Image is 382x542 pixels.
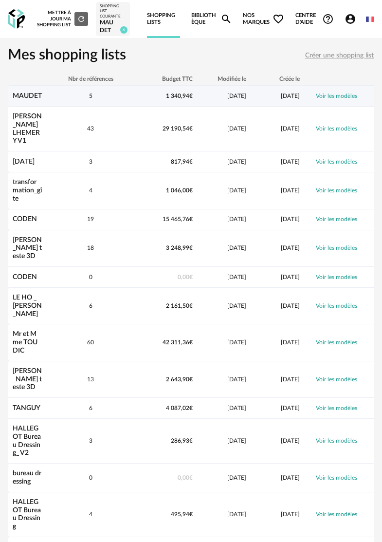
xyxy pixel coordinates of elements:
a: Voir les modèles [316,376,357,382]
span: [DATE] [227,438,246,444]
span: [DATE] [281,187,300,193]
span: [DATE] [227,274,246,280]
span: 6 [120,26,127,34]
a: Voir les modèles [316,187,357,193]
span: Account Circle icon [345,13,361,25]
span: € [189,303,193,309]
div: MAUDET [100,19,126,34]
span: 4 [89,511,92,517]
span: 15 465,76 [163,216,193,222]
span: [DATE] [227,405,246,411]
span: [DATE] [281,405,300,411]
span: € [189,126,193,131]
span: [DATE] [227,93,246,99]
img: OXP [8,9,25,29]
span: Heart Outline icon [273,13,284,25]
span: [DATE] [227,303,246,309]
span: € [189,376,193,382]
div: Budget TTC [134,75,198,82]
a: Voir les modèles [316,475,357,481]
span: 19 [87,216,94,222]
a: bureau dressing [13,470,41,485]
span: Centre d'aideHelp Circle Outline icon [295,12,334,26]
span: 3 [89,438,92,444]
span: 4 087,02 [166,405,193,411]
a: Voir les modèles [316,274,357,280]
span: 4 [89,187,92,193]
span: € [189,93,193,99]
span: 42 311,36 [163,339,193,345]
span: [DATE] [281,216,300,222]
span: [DATE] [227,376,246,382]
span: [DATE] [227,187,246,193]
div: Modifiée le [198,75,251,82]
span: 3 [89,159,92,165]
span: [DATE] [227,245,246,251]
a: HALLEGOT Bureau Dressing [13,499,41,530]
a: Voir les modèles [316,339,357,345]
a: CODEN [13,216,37,223]
span: [DATE] [281,339,300,345]
div: Mettre à jour ma Shopping List [36,10,88,28]
span: 1 340,94 [166,93,193,99]
a: Voir les modèles [316,438,357,444]
span: € [189,187,193,193]
span: [DATE] [227,159,246,165]
span: [DATE] [281,126,300,131]
span: € [189,216,193,222]
a: Voir les modèles [316,303,357,309]
span: 0 [89,274,92,280]
span: [DATE] [281,475,300,481]
span: 1 046,00 [166,187,193,193]
a: CODEN [13,274,37,280]
span: Créer une shopping list [305,52,374,59]
h1: Mes shopping lists [8,46,126,65]
div: Nbr de références [47,75,134,82]
a: [DATE] [13,158,35,165]
span: 0,00 [178,475,193,481]
span: 2 161,50 [166,303,193,309]
span: 43 [87,126,94,131]
span: € [189,511,193,517]
span: 286,93 [171,438,193,444]
span: 18 [87,245,94,251]
a: Mr et Mme TOUDIC [13,331,37,354]
button: Créer une shopping list [305,48,374,63]
span: 3 248,99 [166,245,193,251]
span: [DATE] [227,216,246,222]
a: Voir les modèles [316,405,357,411]
span: [DATE] [281,159,300,165]
span: [DATE] [281,93,300,99]
a: Voir les modèles [316,245,357,251]
a: [PERSON_NAME] teste 3D [13,237,42,260]
span: € [189,339,193,345]
span: [DATE] [281,274,300,280]
span: € [189,438,193,444]
span: 6 [89,405,92,411]
span: 2 643,90 [166,376,193,382]
span: [DATE] [281,245,300,251]
a: Shopping List courante MAUDET 6 [100,4,126,34]
a: LE HO _ [PERSON_NAME] [13,294,42,318]
a: Voir les modèles [316,216,357,222]
img: fr [366,15,374,23]
span: [DATE] [227,511,246,517]
span: 0 [89,475,92,481]
a: MAUDET [13,93,42,99]
span: [DATE] [281,376,300,382]
span: 817,94 [171,159,193,165]
a: TANGUY [13,405,40,411]
span: € [189,274,193,280]
a: Voir les modèles [316,93,357,99]
span: Help Circle Outline icon [322,13,334,25]
span: € [189,245,193,251]
a: Voir les modèles [316,126,357,131]
span: € [189,405,193,411]
span: 13 [87,376,94,382]
div: Créée le [251,75,305,82]
span: [DATE] [281,438,300,444]
span: 5 [89,93,92,99]
div: Shopping List courante [100,4,126,19]
span: 29 190,54 [163,126,193,131]
span: € [189,159,193,165]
